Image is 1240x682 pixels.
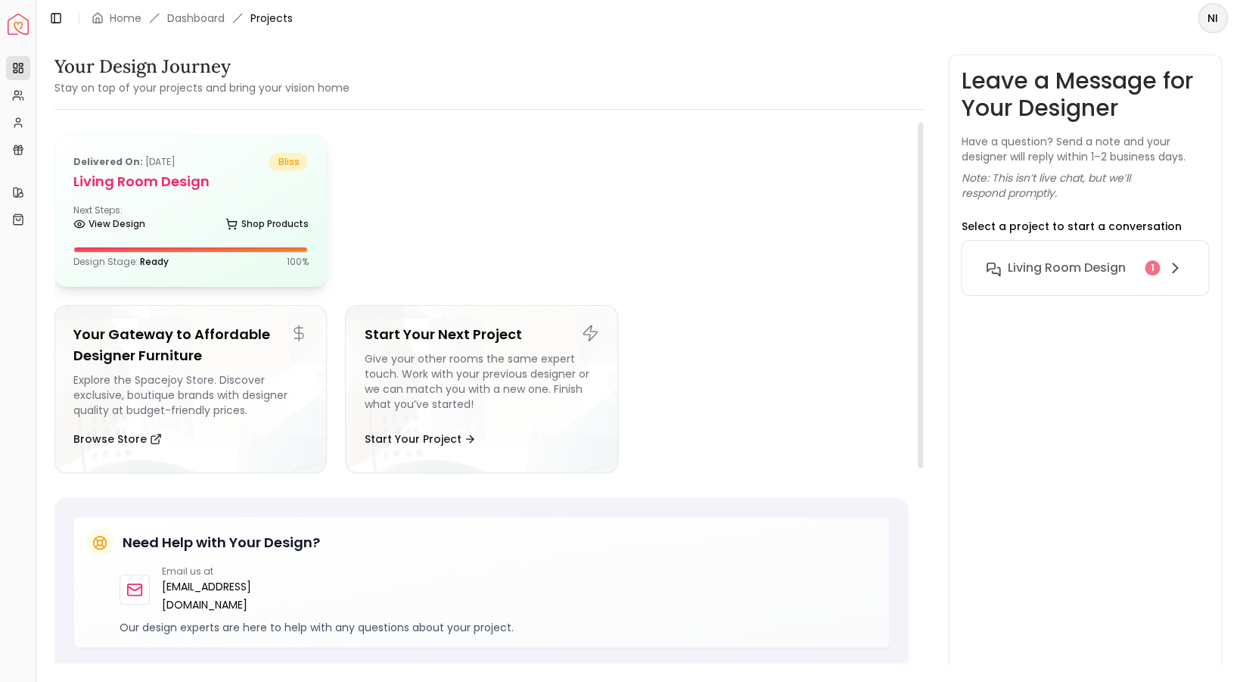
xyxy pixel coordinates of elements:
[961,219,1181,234] p: Select a project to start a conversation
[8,14,29,35] img: Spacejoy Logo
[961,67,1209,122] h3: Leave a Message for Your Designer
[73,213,145,235] a: View Design
[269,153,308,171] span: bliss
[73,155,143,168] b: Delivered on:
[73,424,162,454] button: Browse Store
[73,153,176,171] p: [DATE]
[225,213,308,235] a: Shop Products
[73,256,169,268] p: Design Stage:
[250,11,293,26] span: Projects
[54,305,327,473] a: Your Gateway to Affordable Designer FurnitureExplore the Spacejoy Store. Discover exclusive, bout...
[73,204,308,235] div: Next Steps:
[73,372,308,418] div: Explore the Spacejoy Store. Discover exclusive, boutique brands with designer quality at budget-f...
[120,620,877,635] p: Our design experts are here to help with any questions about your project.
[73,171,308,192] h5: Living Room design
[286,256,308,268] p: 100 %
[1199,5,1226,32] span: NI
[92,11,293,26] nav: breadcrumb
[1198,3,1228,33] button: NI
[364,424,476,454] button: Start Your Project
[1007,259,1125,277] h6: Living Room design
[364,351,598,418] div: Give your other rooms the same expert touch. Work with your previous designer or we can match you...
[961,170,1209,201] p: Note: This isn’t live chat, but we’ll respond promptly.
[110,11,141,26] a: Home
[1145,260,1160,276] div: 1
[140,255,169,268] span: Ready
[345,305,617,473] a: Start Your Next ProjectGive your other rooms the same expert touch. Work with your previous desig...
[8,14,29,35] a: Spacejoy
[961,134,1209,164] p: Have a question? Send a note and your designer will reply within 1–2 business days.
[54,80,350,95] small: Stay on top of your projects and bring your vision home
[123,532,320,553] h5: Need Help with Your Design?
[54,54,350,79] h3: Your Design Journey
[974,253,1196,283] button: Living Room design1
[162,565,291,578] p: Email us at
[364,324,598,345] h5: Start Your Next Project
[73,324,308,366] h5: Your Gateway to Affordable Designer Furniture
[167,11,225,26] a: Dashboard
[162,578,291,614] a: [EMAIL_ADDRESS][DOMAIN_NAME]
